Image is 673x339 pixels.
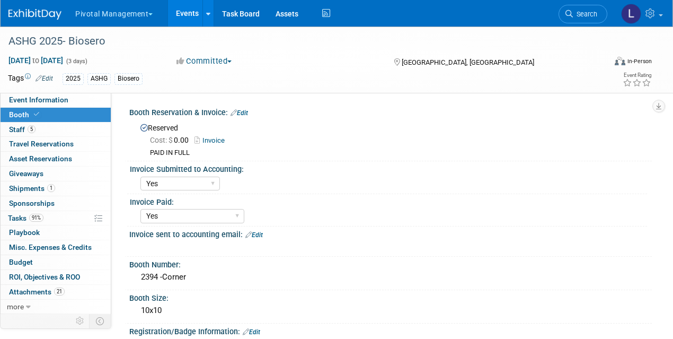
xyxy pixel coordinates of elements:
[9,140,74,148] span: Travel Reservations
[9,258,33,266] span: Budget
[7,302,24,311] span: more
[8,214,43,222] span: Tasks
[9,110,41,119] span: Booth
[150,136,193,144] span: 0.00
[623,73,651,78] div: Event Rating
[87,73,111,84] div: ASHG
[130,161,647,175] div: Invoice Submitted to Accounting:
[137,269,644,285] div: 2394 -Corner
[129,227,652,240] div: Invoice sent to accounting email:
[194,136,230,144] a: Invoice
[559,5,607,23] a: Search
[137,120,644,158] div: Reserved
[402,58,534,66] span: [GEOGRAPHIC_DATA], [GEOGRAPHIC_DATA]
[31,56,41,65] span: to
[71,314,90,328] td: Personalize Event Tab Strip
[129,257,652,270] div: Booth Number:
[9,125,36,134] span: Staff
[1,167,111,181] a: Giveaways
[231,109,248,117] a: Edit
[90,314,111,328] td: Toggle Event Tabs
[1,211,111,225] a: Tasks91%
[150,149,644,158] div: PAID IN FULL
[173,56,236,67] button: Committed
[1,300,111,314] a: more
[1,152,111,166] a: Asset Reservations
[34,111,39,117] i: Booth reservation complete
[130,194,647,207] div: Invoice Paid:
[63,73,84,84] div: 2025
[1,181,111,196] a: Shipments1
[9,243,92,251] span: Misc. Expenses & Credits
[137,302,644,319] div: 10x10
[9,288,65,296] span: Attachments
[47,184,55,192] span: 1
[1,137,111,151] a: Travel Reservations
[9,95,68,104] span: Event Information
[150,136,174,144] span: Cost: $
[1,93,111,107] a: Event Information
[9,228,40,237] span: Playbook
[245,231,263,239] a: Edit
[1,270,111,284] a: ROI, Objectives & ROO
[129,324,652,337] div: Registration/Badge Information:
[558,55,652,71] div: Event Format
[28,125,36,133] span: 5
[243,328,260,336] a: Edit
[9,154,72,163] span: Asset Reservations
[573,10,597,18] span: Search
[8,56,64,65] span: [DATE] [DATE]
[1,285,111,299] a: Attachments21
[8,9,61,20] img: ExhibitDay
[621,4,641,24] img: Leslie Pelton
[8,73,53,85] td: Tags
[615,57,625,65] img: Format-Inperson.png
[1,240,111,255] a: Misc. Expenses & Credits
[129,290,652,303] div: Booth Size:
[65,58,87,65] span: (3 days)
[36,75,53,82] a: Edit
[1,196,111,211] a: Sponsorships
[9,169,43,178] span: Giveaways
[9,273,80,281] span: ROI, Objectives & ROO
[5,32,597,51] div: ASHG 2025- Biosero
[54,288,65,295] span: 21
[29,214,43,222] span: 91%
[9,199,55,207] span: Sponsorships
[1,225,111,240] a: Playbook
[1,123,111,137] a: Staff5
[627,57,652,65] div: In-Person
[1,255,111,270] a: Budget
[1,108,111,122] a: Booth
[129,105,652,118] div: Booth Reservation & Invoice:
[9,184,55,193] span: Shipments
[114,73,143,84] div: Biosero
